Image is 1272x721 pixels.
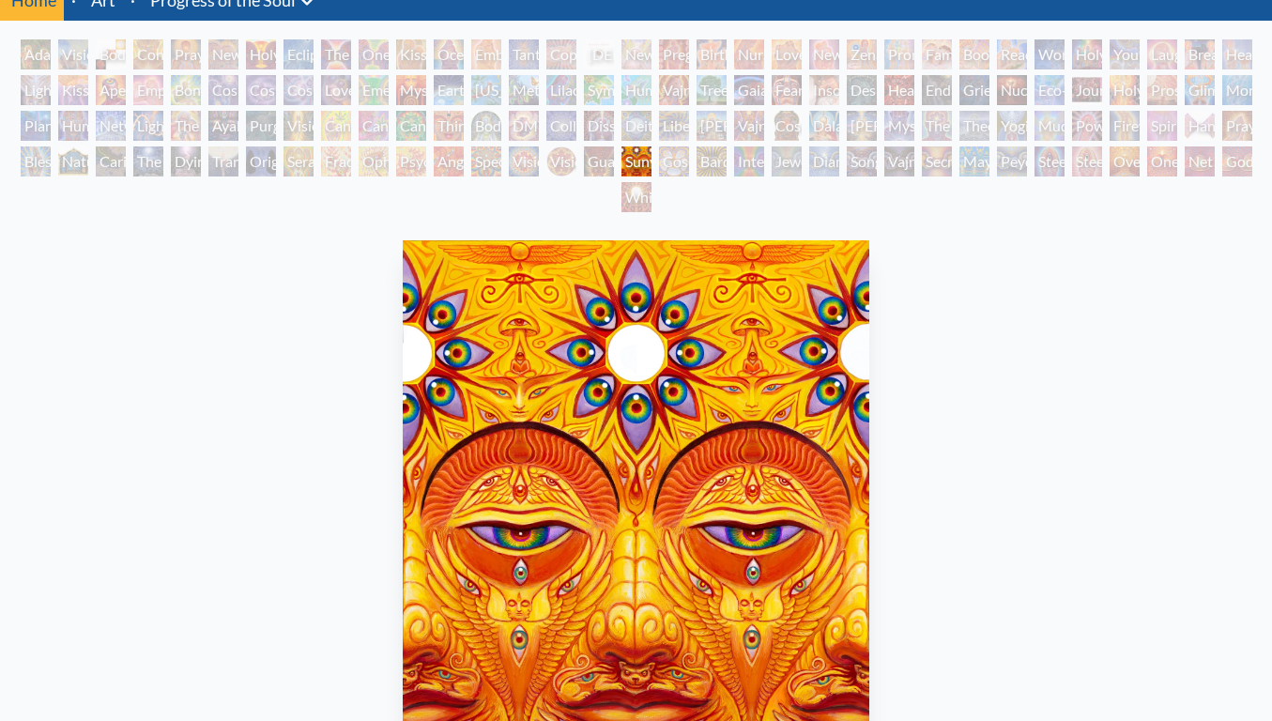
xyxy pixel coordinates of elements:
[659,111,689,141] div: Liberation Through Seeing
[1034,75,1065,105] div: Eco-Atlas
[171,75,201,105] div: Bond
[96,111,126,141] div: Networks
[284,39,314,69] div: Eclipse
[734,75,764,105] div: Gaia
[434,75,464,105] div: Earth Energies
[171,39,201,69] div: Praying
[659,146,689,176] div: Cosmic Elf
[809,111,839,141] div: Dalai Lama
[884,146,914,176] div: Vajra Being
[208,146,238,176] div: Transfiguration
[58,75,88,105] div: Kiss of the [MEDICAL_DATA]
[321,75,351,105] div: Love is a Cosmic Force
[1147,111,1177,141] div: Spirit Animates the Flesh
[847,39,877,69] div: Zena Lotus
[922,146,952,176] div: Secret Writing Being
[546,146,576,176] div: Vision Crystal Tondo
[1034,111,1065,141] div: Mudra
[1147,39,1177,69] div: Laughing Man
[1072,111,1102,141] div: Power to the Peaceful
[471,75,501,105] div: [US_STATE] Song
[1185,39,1215,69] div: Breathing
[1110,146,1140,176] div: Oversoul
[1034,146,1065,176] div: Steeplehead 1
[1222,39,1252,69] div: Healing
[546,75,576,105] div: Lilacs
[246,39,276,69] div: Holy Grail
[959,146,989,176] div: Mayan Being
[621,182,651,212] div: White Light
[1110,39,1140,69] div: Young & Old
[809,75,839,105] div: Insomnia
[1034,39,1065,69] div: Wonder
[621,39,651,69] div: Newborn
[697,75,727,105] div: Tree & Person
[697,146,727,176] div: Bardo Being
[1072,75,1102,105] div: Journey of the Wounded Healer
[1072,146,1102,176] div: Steeplehead 2
[659,39,689,69] div: Pregnancy
[959,39,989,69] div: Boo-boo
[321,39,351,69] div: The Kiss
[471,111,501,141] div: Body/Mind as a Vibratory Field of Energy
[434,111,464,141] div: Third Eye Tears of Joy
[584,146,614,176] div: Guardian of Infinite Vision
[1147,146,1177,176] div: One
[21,111,51,141] div: Planetary Prayers
[246,111,276,141] div: Purging
[997,75,1027,105] div: Nuclear Crucifixion
[434,39,464,69] div: Ocean of Love Bliss
[734,146,764,176] div: Interbeing
[321,146,351,176] div: Fractal Eyes
[884,111,914,141] div: Mystic Eye
[621,111,651,141] div: Deities & Demons Drinking from the Milky Pool
[621,146,651,176] div: Sunyata
[584,111,614,141] div: Dissectional Art for Tool's Lateralus CD
[284,75,314,105] div: Cosmic Lovers
[1072,39,1102,69] div: Holy Family
[509,146,539,176] div: Vision Crystal
[396,75,426,105] div: Mysteriosa 2
[584,75,614,105] div: Symbiosis: Gall Wasp & Oak Tree
[1185,75,1215,105] div: Glimpsing the Empyrean
[21,75,51,105] div: Lightweaver
[133,111,163,141] div: Lightworker
[246,75,276,105] div: Cosmic Artist
[509,39,539,69] div: Tantra
[922,75,952,105] div: Endarkenment
[246,146,276,176] div: Original Face
[133,75,163,105] div: Empowerment
[96,39,126,69] div: Body, Mind, Spirit
[1185,111,1215,141] div: Hands that See
[396,146,426,176] div: Psychomicrograph of a Fractal Paisley Cherub Feather Tip
[171,111,201,141] div: The Shulgins and their Alchemical Angels
[884,39,914,69] div: Promise
[997,111,1027,141] div: Yogi & the Möbius Sphere
[21,39,51,69] div: Adam & Eve
[1222,146,1252,176] div: Godself
[96,75,126,105] div: Aperture
[734,39,764,69] div: Nursing
[772,39,802,69] div: Love Circuit
[772,75,802,105] div: Fear
[1110,111,1140,141] div: Firewalking
[171,146,201,176] div: Dying
[359,39,389,69] div: One Taste
[772,111,802,141] div: Cosmic [DEMOGRAPHIC_DATA]
[359,75,389,105] div: Emerald Grail
[697,39,727,69] div: Birth
[208,75,238,105] div: Cosmic Creativity
[509,111,539,141] div: DMT - The Spirit Molecule
[621,75,651,105] div: Humming Bird
[321,111,351,141] div: Cannabis Mudra
[58,146,88,176] div: Nature of Mind
[697,111,727,141] div: [PERSON_NAME]
[922,111,952,141] div: The Seer
[772,146,802,176] div: Jewel Being
[809,146,839,176] div: Diamond Being
[208,39,238,69] div: New Man New Woman
[809,39,839,69] div: New Family
[133,146,163,176] div: The Soul Finds It's Way
[58,111,88,141] div: Human Geometry
[847,75,877,105] div: Despair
